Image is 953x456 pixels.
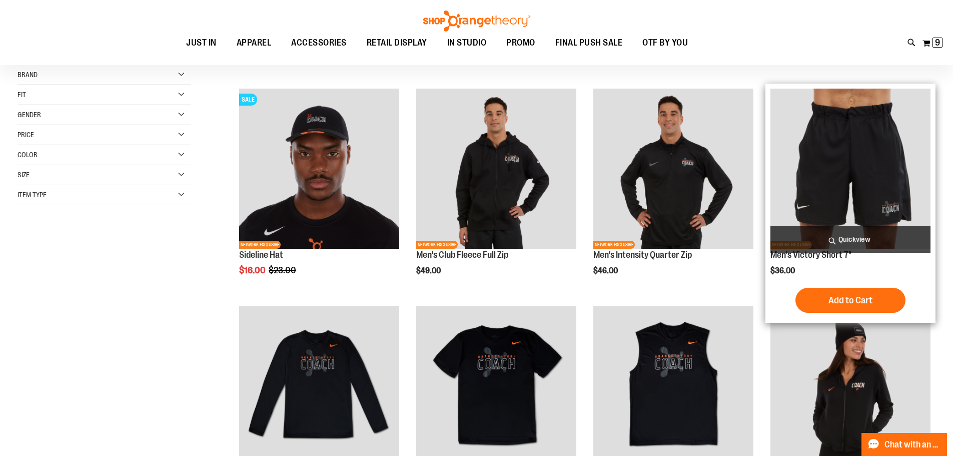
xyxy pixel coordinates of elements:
span: Price [18,131,34,139]
span: Gender [18,111,41,119]
span: APPAREL [237,32,272,54]
a: Men's Intensity Quarter Zip [593,250,692,260]
a: Men's Club Fleece Full Zip [416,250,508,260]
a: PROMO [496,32,545,55]
span: SALE [239,94,257,106]
span: Chat with an Expert [884,440,941,449]
a: OTF Mens Coach FA23 Victory Short - Black primary imageNETWORK EXCLUSIVE [770,89,930,250]
a: FINAL PUSH SALE [545,32,633,55]
button: Add to Cart [795,288,905,313]
span: $16.00 [239,265,267,275]
a: Sideline Hat primary imageSALENETWORK EXCLUSIVE [239,89,399,250]
span: 9 [935,38,940,48]
a: Men's Victory Short 7" [770,250,851,260]
a: APPAREL [227,32,282,55]
div: product [234,84,404,301]
img: Shop Orangetheory [422,11,532,32]
div: product [411,84,581,301]
span: Size [18,171,30,179]
span: NETWORK EXCLUSIVE [593,241,635,249]
a: ACCESSORIES [281,32,357,55]
a: Sideline Hat [239,250,283,260]
span: $23.00 [269,265,298,275]
a: OTF Mens Coach FA23 Intensity Quarter Zip - Black primary imageNETWORK EXCLUSIVE [593,89,753,250]
span: $36.00 [770,266,796,275]
img: OTF Mens Coach FA23 Intensity Quarter Zip - Black primary image [593,89,753,249]
span: FINAL PUSH SALE [555,32,623,54]
span: RETAIL DISPLAY [367,32,427,54]
a: JUST IN [176,32,227,55]
div: product [588,84,758,301]
span: Item Type [18,191,47,199]
span: NETWORK EXCLUSIVE [416,241,458,249]
div: product [765,84,935,323]
a: OTF BY YOU [632,32,698,55]
img: OTF Mens Coach FA23 Club Fleece Full Zip - Black primary image [416,89,576,249]
span: Add to Cart [828,295,872,306]
span: PROMO [506,32,535,54]
img: OTF Mens Coach FA23 Victory Short - Black primary image [770,89,930,249]
span: OTF BY YOU [642,32,688,54]
img: Sideline Hat primary image [239,89,399,249]
span: ACCESSORIES [291,32,347,54]
span: Fit [18,91,26,99]
span: $49.00 [416,266,442,275]
span: NETWORK EXCLUSIVE [239,241,281,249]
span: IN STUDIO [447,32,487,54]
span: Color [18,151,38,159]
a: IN STUDIO [437,32,497,54]
a: RETAIL DISPLAY [357,32,437,55]
button: Chat with an Expert [861,433,947,456]
a: Quickview [770,226,930,253]
span: JUST IN [186,32,217,54]
a: OTF Mens Coach FA23 Club Fleece Full Zip - Black primary imageNETWORK EXCLUSIVE [416,89,576,250]
span: Brand [18,71,38,79]
span: $46.00 [593,266,619,275]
